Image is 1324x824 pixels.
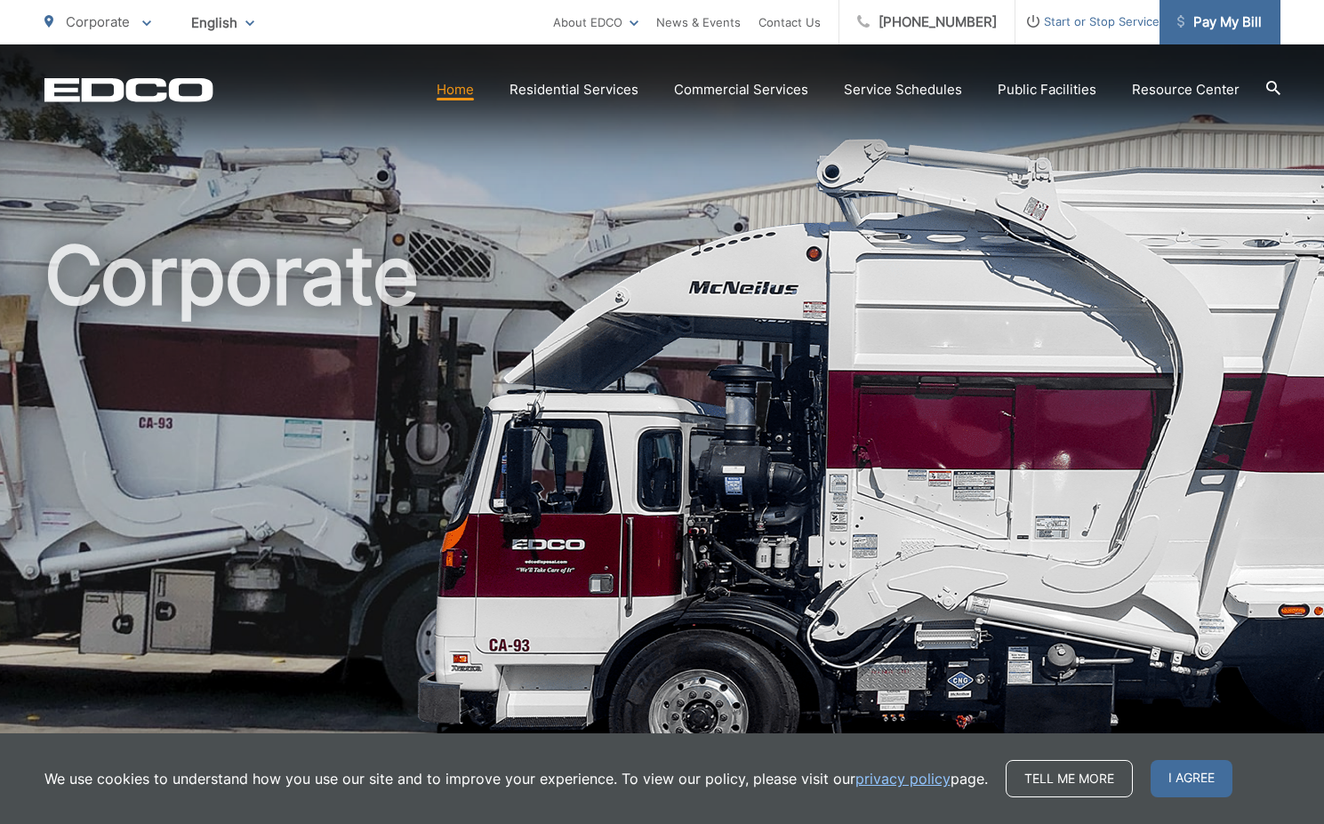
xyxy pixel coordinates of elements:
a: About EDCO [553,12,638,33]
a: privacy policy [855,768,951,789]
p: We use cookies to understand how you use our site and to improve your experience. To view our pol... [44,768,988,789]
a: Home [437,79,474,100]
a: Residential Services [510,79,638,100]
span: I agree [1151,760,1232,797]
span: English [178,7,268,38]
h1: Corporate [44,231,1280,794]
a: News & Events [656,12,741,33]
a: Contact Us [758,12,821,33]
a: Commercial Services [674,79,808,100]
span: Pay My Bill [1177,12,1262,33]
a: Service Schedules [844,79,962,100]
span: Corporate [66,13,130,30]
a: Public Facilities [998,79,1096,100]
a: Tell me more [1006,760,1133,797]
a: Resource Center [1132,79,1240,100]
a: EDCD logo. Return to the homepage. [44,77,213,102]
